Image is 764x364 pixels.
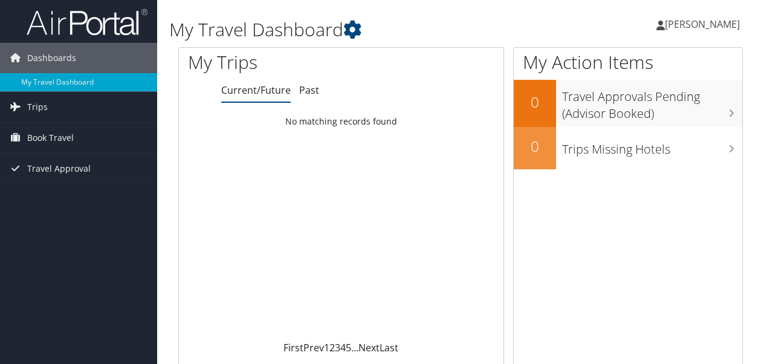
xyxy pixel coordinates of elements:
[27,154,91,184] span: Travel Approval
[303,341,324,354] a: Prev
[380,341,398,354] a: Last
[340,341,346,354] a: 4
[169,17,558,42] h1: My Travel Dashboard
[514,50,742,75] h1: My Action Items
[324,341,329,354] a: 1
[335,341,340,354] a: 3
[562,82,742,122] h3: Travel Approvals Pending (Advisor Booked)
[179,111,503,132] td: No matching records found
[665,18,740,31] span: [PERSON_NAME]
[514,80,742,126] a: 0Travel Approvals Pending (Advisor Booked)
[27,123,74,153] span: Book Travel
[188,50,359,75] h1: My Trips
[562,135,742,158] h3: Trips Missing Hotels
[656,6,752,42] a: [PERSON_NAME]
[283,341,303,354] a: First
[358,341,380,354] a: Next
[514,92,556,112] h2: 0
[27,8,147,36] img: airportal-logo.png
[514,127,742,169] a: 0Trips Missing Hotels
[27,43,76,73] span: Dashboards
[27,92,48,122] span: Trips
[346,341,351,354] a: 5
[351,341,358,354] span: …
[221,83,291,97] a: Current/Future
[514,136,556,157] h2: 0
[329,341,335,354] a: 2
[299,83,319,97] a: Past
